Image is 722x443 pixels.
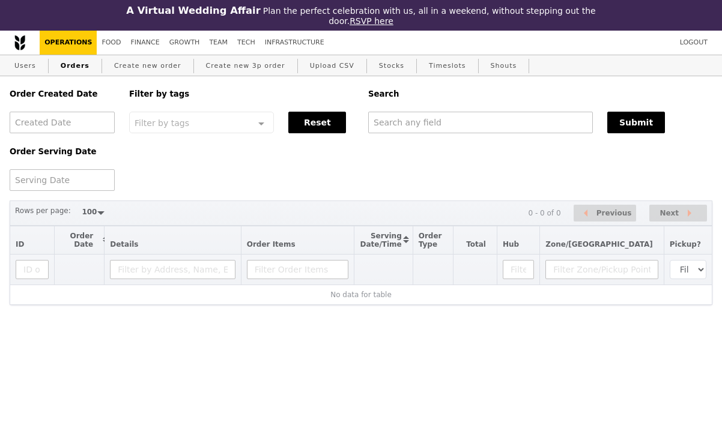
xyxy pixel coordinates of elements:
span: ID [16,240,24,249]
a: Timeslots [424,55,470,77]
input: ID or Salesperson name [16,260,49,279]
a: Shouts [486,55,522,77]
span: Filter by tags [135,117,189,128]
a: Infrastructure [260,31,329,55]
span: Hub [503,240,519,249]
span: Details [110,240,138,249]
a: Create new order [109,55,186,77]
div: 0 - 0 of 0 [528,209,560,217]
a: Users [10,55,41,77]
input: Created Date [10,112,115,133]
input: Filter Order Items [247,260,349,279]
div: Plan the perfect celebration with us, all in a weekend, without stepping out the door. [120,5,601,26]
a: Orders [56,55,94,77]
button: Submit [607,112,665,133]
a: Operations [40,31,97,55]
img: Grain logo [14,35,25,50]
a: Food [97,31,126,55]
a: Create new 3p order [201,55,290,77]
input: Search any field [368,112,593,133]
label: Rows per page: [15,205,71,217]
a: Tech [232,31,260,55]
h5: Order Created Date [10,89,115,98]
a: Stocks [374,55,409,77]
a: Upload CSV [305,55,359,77]
a: Growth [165,31,205,55]
a: Logout [675,31,712,55]
input: Filter Hub [503,260,534,279]
span: Order Items [247,240,296,249]
span: Previous [596,206,632,220]
button: Reset [288,112,346,133]
input: Serving Date [10,169,115,191]
div: No data for table [16,291,706,299]
h3: A Virtual Wedding Affair [126,5,260,16]
button: Next [649,205,707,222]
a: Finance [126,31,165,55]
h5: Search [368,89,712,98]
button: Previous [574,205,636,222]
h5: Filter by tags [129,89,354,98]
span: Pickup? [670,240,701,249]
input: Filter by Address, Name, Email, Mobile [110,260,235,279]
input: Filter Zone/Pickup Point [545,260,658,279]
a: RSVP here [350,16,393,26]
span: Zone/[GEOGRAPHIC_DATA] [545,240,653,249]
a: Team [204,31,232,55]
h5: Order Serving Date [10,147,115,156]
span: Next [660,206,679,220]
span: Order Type [419,232,442,249]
